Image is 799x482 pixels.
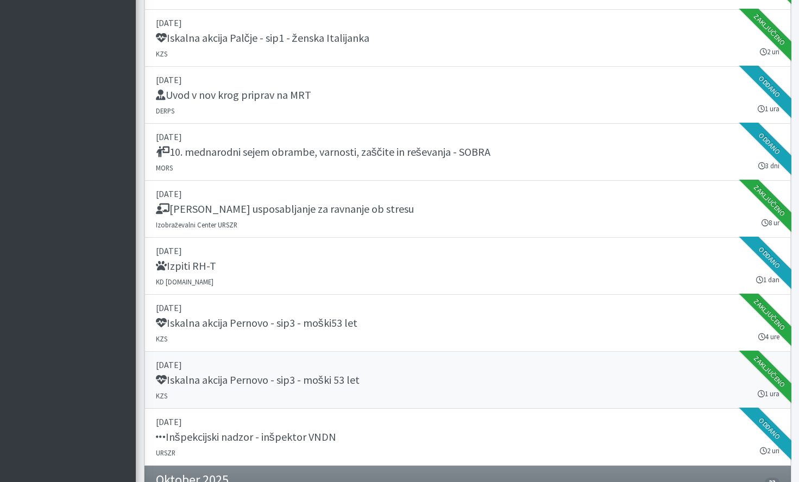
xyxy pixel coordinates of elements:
a: [DATE] 10. mednarodni sejem obrambe, varnosti, zaščite in reševanja - SOBRA MORS 3 dni Oddano [144,124,791,181]
p: [DATE] [156,187,779,200]
a: [DATE] Iskalna akcija Palčje - sip1 - ženska Italijanka KZS 2 uri Zaključeno [144,10,791,67]
h5: [PERSON_NAME] usposabljanje za ravnanje ob stresu [156,202,414,215]
p: [DATE] [156,73,779,86]
small: KZS [156,334,167,343]
h5: Izpiti RH-T [156,259,216,272]
small: URSZR [156,448,175,457]
p: [DATE] [156,301,779,314]
h5: Inšpekcijski nadzor - inšpektor VNDN [156,430,336,443]
a: [DATE] Uvod v nov krog priprav na MRT DERPS 1 ura Oddano [144,67,791,124]
p: [DATE] [156,130,779,143]
small: KZS [156,49,167,58]
h5: Iskalna akcija Pernovo - sip3 - moški53 let [156,316,357,329]
a: [DATE] [PERSON_NAME] usposabljanje za ravnanje ob stresu Izobraževalni Center URSZR 8 ur Zaključeno [144,181,791,238]
p: [DATE] [156,244,779,257]
p: [DATE] [156,16,779,29]
small: DERPS [156,106,174,115]
h5: Uvod v nov krog priprav na MRT [156,88,311,102]
a: [DATE] Inšpekcijski nadzor - inšpektor VNDN URSZR 2 uri Oddano [144,409,791,466]
a: [DATE] Iskalna akcija Pernovo - sip3 - moški53 let KZS 4 ure Zaključeno [144,295,791,352]
small: Izobraževalni Center URSZR [156,220,237,229]
p: [DATE] [156,415,779,428]
a: [DATE] Iskalna akcija Pernovo - sip3 - moški 53 let KZS 1 ura Zaključeno [144,352,791,409]
a: [DATE] Izpiti RH-T KD [DOMAIN_NAME] 1 dan Oddano [144,238,791,295]
small: KD [DOMAIN_NAME] [156,277,213,286]
small: KZS [156,391,167,400]
h5: Iskalna akcija Palčje - sip1 - ženska Italijanka [156,31,369,45]
p: [DATE] [156,358,779,371]
small: MORS [156,163,173,172]
h5: 10. mednarodni sejem obrambe, varnosti, zaščite in reševanja - SOBRA [156,145,490,158]
h5: Iskalna akcija Pernovo - sip3 - moški 53 let [156,373,360,386]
